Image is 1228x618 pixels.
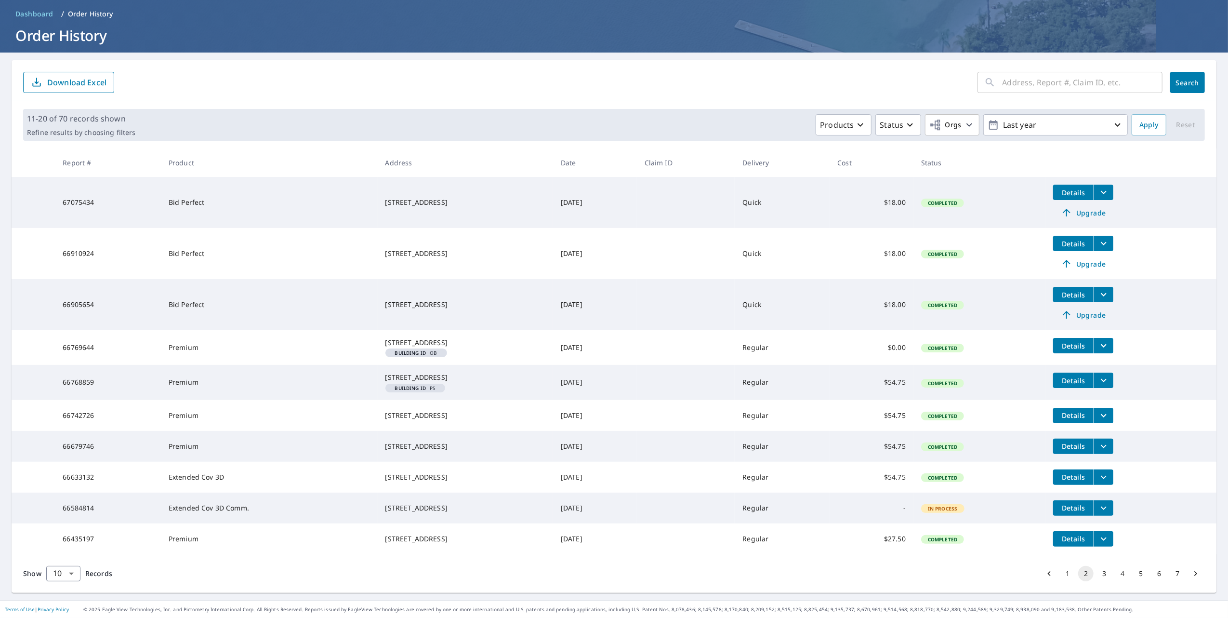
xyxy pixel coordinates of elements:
[1059,258,1108,269] span: Upgrade
[922,413,963,419] span: Completed
[735,177,830,228] td: Quick
[1059,534,1088,543] span: Details
[830,279,913,330] td: $18.00
[55,279,161,330] td: 66905654
[1053,307,1113,322] a: Upgrade
[1059,503,1088,512] span: Details
[1059,376,1088,385] span: Details
[922,251,963,257] span: Completed
[161,400,378,431] td: Premium
[1059,411,1088,420] span: Details
[553,279,637,330] td: [DATE]
[55,228,161,279] td: 66910924
[1094,185,1113,200] button: filesDropdownBtn-67075434
[55,400,161,431] td: 66742726
[830,148,913,177] th: Cost
[1094,500,1113,516] button: filesDropdownBtn-66584814
[830,524,913,554] td: $27.50
[55,493,161,524] td: 66584814
[385,472,545,482] div: [STREET_ADDRESS]
[922,536,963,543] span: Completed
[1053,338,1094,353] button: detailsBtn-66769644
[161,462,378,493] td: Extended Cov 3D
[1094,338,1113,353] button: filesDropdownBtn-66769644
[1178,78,1197,87] span: Search
[161,228,378,279] td: Bid Perfect
[12,26,1216,45] h1: Order History
[735,365,830,400] td: Regular
[553,524,637,554] td: [DATE]
[1059,341,1088,350] span: Details
[1094,236,1113,251] button: filesDropdownBtn-66910924
[922,505,964,512] span: In Process
[553,330,637,365] td: [DATE]
[1053,408,1094,423] button: detailsBtn-66742726
[5,606,69,612] p: |
[553,148,637,177] th: Date
[922,302,963,309] span: Completed
[389,386,441,390] span: PS
[1139,119,1159,131] span: Apply
[1053,500,1094,516] button: detailsBtn-66584814
[922,443,963,450] span: Completed
[553,431,637,462] td: [DATE]
[385,338,545,348] div: [STREET_ADDRESS]
[1170,72,1205,93] button: Search
[161,177,378,228] td: Bid Perfect
[1042,566,1057,581] button: Go to previous page
[46,566,80,581] div: Show 10 records
[27,113,135,124] p: 11-20 of 70 records shown
[23,72,114,93] button: Download Excel
[55,365,161,400] td: 66768859
[385,411,545,420] div: [STREET_ADDRESS]
[830,365,913,400] td: $54.75
[55,431,161,462] td: 66679746
[1053,470,1094,485] button: detailsBtn-66633132
[830,493,913,524] td: -
[553,177,637,228] td: [DATE]
[1053,205,1113,220] a: Upgrade
[1096,566,1112,581] button: Go to page 3
[389,350,443,355] span: OB
[1053,531,1094,547] button: detailsBtn-66435197
[85,569,112,578] span: Records
[161,365,378,400] td: Premium
[55,462,161,493] td: 66633132
[913,148,1045,177] th: Status
[553,400,637,431] td: [DATE]
[875,114,921,135] button: Status
[5,606,35,613] a: Terms of Use
[1059,188,1088,197] span: Details
[553,365,637,400] td: [DATE]
[553,462,637,493] td: [DATE]
[15,9,53,19] span: Dashboard
[1059,309,1108,321] span: Upgrade
[830,177,913,228] td: $18.00
[735,400,830,431] td: Regular
[1115,566,1130,581] button: Go to page 4
[1003,69,1162,96] input: Address, Report #, Claim ID, etc.
[161,493,378,524] td: Extended Cov 3D Comm.
[12,6,57,22] a: Dashboard
[161,148,378,177] th: Product
[816,114,871,135] button: Products
[830,462,913,493] td: $54.75
[830,400,913,431] td: $54.75
[735,524,830,554] td: Regular
[880,119,903,131] p: Status
[385,300,545,309] div: [STREET_ADDRESS]
[922,474,963,481] span: Completed
[1188,566,1203,581] button: Go to next page
[55,148,161,177] th: Report #
[46,560,80,587] div: 10
[27,128,135,137] p: Refine results by choosing filters
[735,431,830,462] td: Regular
[553,228,637,279] td: [DATE]
[385,442,545,451] div: [STREET_ADDRESS]
[735,330,830,365] td: Regular
[830,330,913,365] td: $0.00
[1040,566,1205,581] nav: pagination navigation
[385,373,545,382] div: [STREET_ADDRESS]
[1053,439,1094,454] button: detailsBtn-66679746
[55,177,161,228] td: 67075434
